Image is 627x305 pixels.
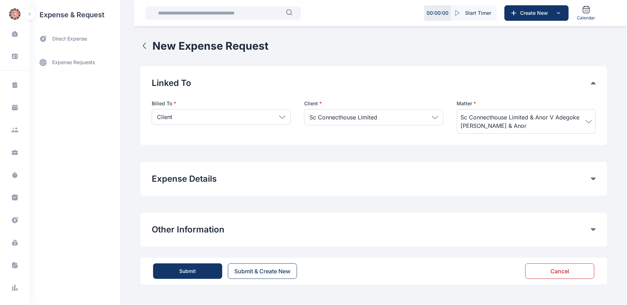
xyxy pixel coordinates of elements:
button: Submit & Create New [228,263,297,279]
button: Cancel [525,263,595,279]
button: Create New [505,5,569,21]
button: Linked To [152,77,591,89]
span: Sc Connecthouse Limited [309,113,377,122]
span: Matter [457,100,476,107]
p: Client [157,113,172,121]
a: direct expense [30,30,120,48]
span: Start Timer [465,10,492,17]
p: 00 : 00 : 00 [427,10,449,17]
div: Other Information [152,224,596,235]
div: Expense Details [152,173,596,185]
span: Create New [518,10,554,17]
button: Submit [153,263,222,279]
div: Submit [180,268,196,275]
span: direct expense [52,35,87,43]
button: Expense Details [152,173,591,185]
span: Sc Connecthouse Limited & Anor V Adegoke [PERSON_NAME] & Anor [461,113,586,130]
div: expense requests [30,48,120,71]
p: Client [304,100,443,107]
span: Calendar [577,15,596,21]
label: Billed To [152,100,291,107]
div: Linked To [152,77,596,89]
a: Calendar [574,2,598,24]
button: Other Information [152,224,591,235]
button: Start Timer [451,5,497,21]
h1: New Expense Request [152,39,269,52]
a: expense requests [30,54,120,71]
